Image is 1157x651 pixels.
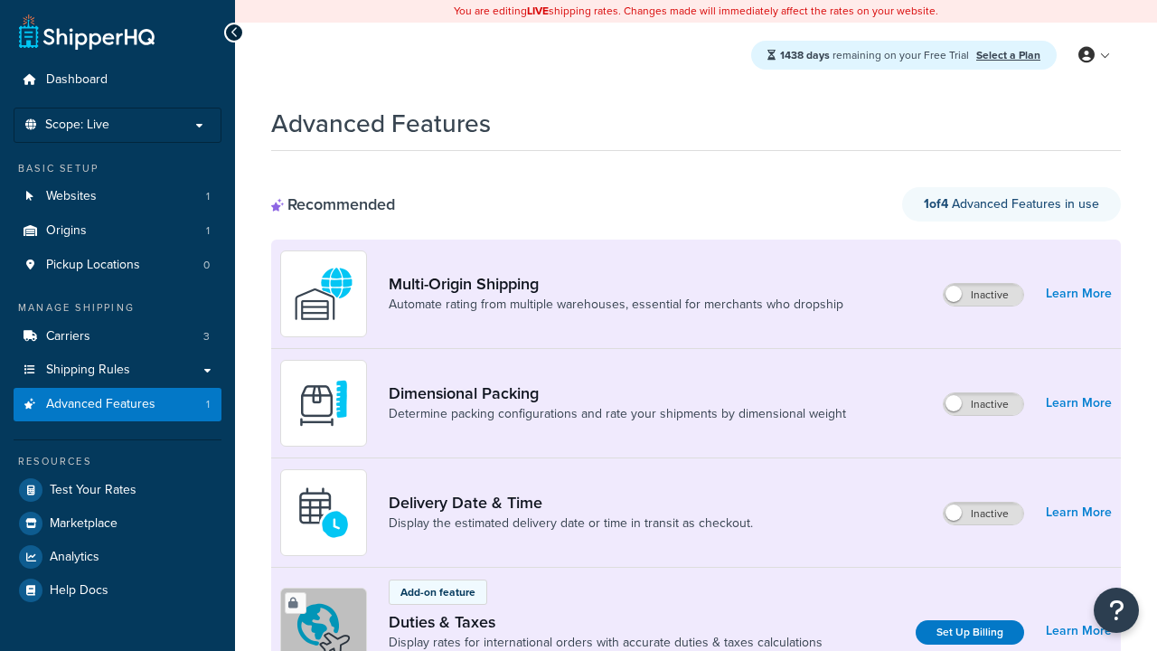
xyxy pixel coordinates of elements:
[46,397,155,412] span: Advanced Features
[206,223,210,239] span: 1
[389,514,753,533] a: Display the estimated delivery date or time in transit as checkout.
[14,320,221,354] li: Carriers
[14,474,221,506] a: Test Your Rates
[14,214,221,248] a: Origins1
[271,106,491,141] h1: Advanced Features
[14,507,221,540] a: Marketplace
[14,161,221,176] div: Basic Setup
[14,249,221,282] li: Pickup Locations
[1046,391,1112,416] a: Learn More
[14,541,221,573] a: Analytics
[924,194,1099,213] span: Advanced Features in use
[1046,618,1112,644] a: Learn More
[389,405,846,423] a: Determine packing configurations and rate your shipments by dimensional weight
[389,296,843,314] a: Automate rating from multiple warehouses, essential for merchants who dropship
[976,47,1040,63] a: Select a Plan
[944,393,1023,415] label: Inactive
[46,223,87,239] span: Origins
[50,516,118,532] span: Marketplace
[203,329,210,344] span: 3
[924,194,948,213] strong: 1 of 4
[14,320,221,354] a: Carriers3
[780,47,830,63] strong: 1438 days
[916,620,1024,645] a: Set Up Billing
[389,383,846,403] a: Dimensional Packing
[14,180,221,213] li: Websites
[292,372,355,435] img: DTVBYsAAAAAASUVORK5CYII=
[14,300,221,316] div: Manage Shipping
[206,189,210,204] span: 1
[46,72,108,88] span: Dashboard
[46,363,130,378] span: Shipping Rules
[400,584,475,600] p: Add-on feature
[14,454,221,469] div: Resources
[46,329,90,344] span: Carriers
[944,284,1023,306] label: Inactive
[292,481,355,544] img: gfkeb5ejjkALwAAAABJRU5ErkJggg==
[50,550,99,565] span: Analytics
[46,189,97,204] span: Websites
[14,180,221,213] a: Websites1
[50,583,108,599] span: Help Docs
[1046,281,1112,307] a: Learn More
[45,118,109,133] span: Scope: Live
[389,612,823,632] a: Duties & Taxes
[1046,500,1112,525] a: Learn More
[14,354,221,387] a: Shipping Rules
[14,214,221,248] li: Origins
[50,483,136,498] span: Test Your Rates
[389,493,753,513] a: Delivery Date & Time
[389,274,843,294] a: Multi-Origin Shipping
[780,47,972,63] span: remaining on your Free Trial
[46,258,140,273] span: Pickup Locations
[944,503,1023,524] label: Inactive
[14,574,221,607] a: Help Docs
[14,249,221,282] a: Pickup Locations0
[527,3,549,19] b: LIVE
[206,397,210,412] span: 1
[14,388,221,421] a: Advanced Features1
[203,258,210,273] span: 0
[292,262,355,325] img: WatD5o0RtDAAAAAElFTkSuQmCC
[14,63,221,97] a: Dashboard
[1094,588,1139,633] button: Open Resource Center
[14,388,221,421] li: Advanced Features
[271,194,395,214] div: Recommended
